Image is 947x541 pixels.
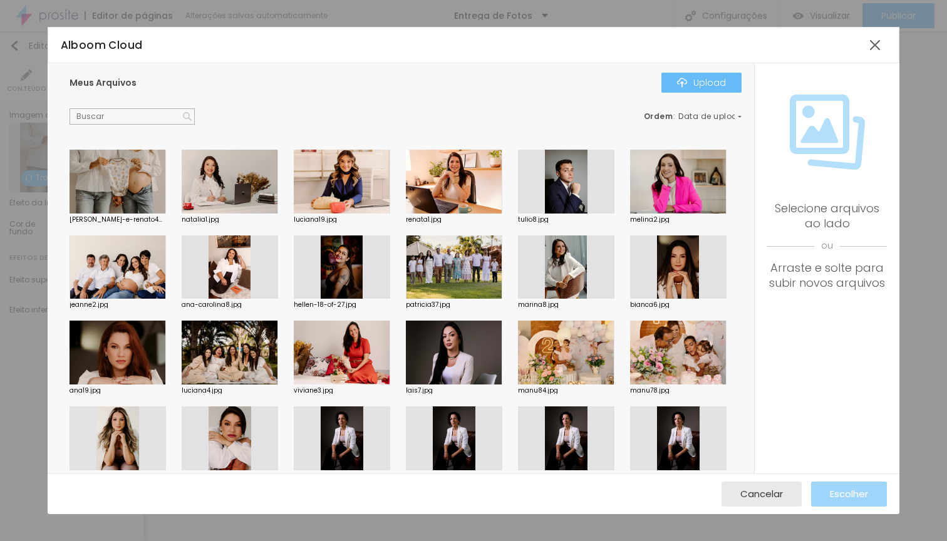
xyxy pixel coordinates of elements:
[294,388,390,394] div: viviane3.jpg
[518,217,614,223] div: tulio8.jpg
[661,73,742,93] button: IconeUpload
[811,482,887,507] button: Escolher
[518,388,614,394] div: manu84.jpg
[70,217,166,223] div: [PERSON_NAME]-e-renato40.jpg
[518,302,614,308] div: marina8.jpg
[678,113,743,120] span: Data de upload
[182,388,278,394] div: luciana4.jpg
[630,217,727,223] div: melina2.jpg
[630,302,727,308] div: bianca6.jpg
[70,302,166,308] div: jeanne2.jpg
[677,78,687,88] img: Icone
[70,76,137,89] span: Meus Arquivos
[677,78,726,88] div: Upload
[182,217,278,223] div: natalia1.jpg
[294,302,390,308] div: hellen-18-of-27.jpg
[294,217,390,223] div: luciana19.jpg
[406,302,502,308] div: patricia37.jpg
[740,488,783,499] span: Cancelar
[722,482,802,507] button: Cancelar
[767,201,887,291] div: Selecione arquivos ao lado Arraste e solte para subir novos arquivos
[767,231,887,260] span: ou
[70,388,166,394] div: ana19.jpg
[406,388,502,394] div: lais7.jpg
[406,217,502,223] div: renata1.jpg
[630,388,727,394] div: manu78.jpg
[183,112,192,121] img: Icone
[61,38,143,53] span: Alboom Cloud
[182,302,278,308] div: ana-carolina8.jpg
[70,108,195,125] input: Buscar
[830,488,868,499] span: Escolher
[644,113,742,120] div: :
[644,111,673,121] span: Ordem
[790,95,865,170] img: Icone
